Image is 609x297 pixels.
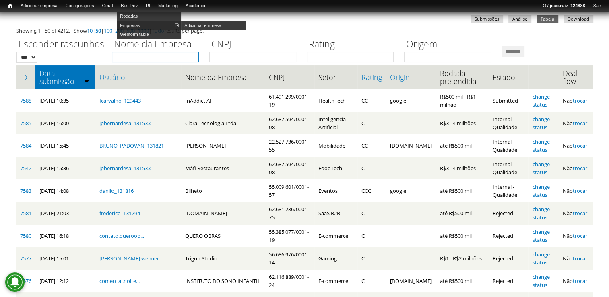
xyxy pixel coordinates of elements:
[471,15,503,23] a: Submissões
[573,210,587,217] a: trocar
[35,89,95,112] td: [DATE] 10:35
[489,179,528,202] td: Internal - Qualidade
[489,157,528,179] td: Internal - Qualidade
[390,73,432,81] a: Origin
[35,134,95,157] td: [DATE] 15:45
[533,228,550,243] a: change status
[508,15,531,23] a: Análise
[265,247,314,270] td: 56.686.976/0001-14
[95,27,101,34] a: 50
[99,187,134,194] a: danilo_131816
[559,247,593,270] td: Não
[573,142,587,149] a: trocar
[35,157,95,179] td: [DATE] 15:36
[20,142,31,149] a: 7584
[436,157,489,179] td: R$3 - 4 milhões
[436,225,489,247] td: até R$500 mil
[99,97,141,104] a: fcarvalho_129443
[489,112,528,134] td: Internal - Qualidade
[573,120,587,127] a: trocar
[20,255,31,262] a: 7577
[265,89,314,112] td: 61.491.299/0001-19
[559,65,593,89] th: Deal flow
[98,2,117,10] a: Geral
[99,255,165,262] a: [PERSON_NAME].weimer_...
[386,89,436,112] td: google
[559,134,593,157] td: Não
[142,2,154,10] a: RI
[357,247,386,270] td: C
[35,202,95,225] td: [DATE] 21:03
[404,37,496,52] label: Origem
[550,3,585,8] strong: joao.ruiz_124888
[99,142,164,149] a: BRUNO_PADOVAN_131821
[361,73,382,81] a: Rating
[489,202,528,225] td: Rejected
[99,210,140,217] a: frederico_131794
[559,179,593,202] td: Não
[265,270,314,292] td: 62.116.889/0001-24
[436,202,489,225] td: até R$500 mil
[386,270,436,292] td: [DOMAIN_NAME]
[357,225,386,247] td: C
[117,2,142,10] a: Bus Dev
[357,179,386,202] td: CCC
[436,89,489,112] td: R$500 mil - R$1 milhão
[357,112,386,134] td: C
[307,37,399,52] label: Rating
[20,73,31,81] a: ID
[181,270,265,292] td: INSTITUTO DO SONO INFANTIL
[573,232,587,239] a: trocar
[20,232,31,239] a: 7580
[559,89,593,112] td: Não
[489,225,528,247] td: Rejected
[436,112,489,134] td: R$3 - 4 milhões
[265,134,314,157] td: 22.527.736/0001-55
[265,179,314,202] td: 55.009.601/0001-57
[99,277,140,285] a: comercial.noite...
[35,112,95,134] td: [DATE] 16:00
[181,202,265,225] td: [DOMAIN_NAME]
[436,134,489,157] td: até R$500 mil
[436,65,489,89] th: Rodada pretendida
[20,97,31,104] a: 7588
[436,247,489,270] td: R$1 - R$2 milhões
[314,270,357,292] td: E-commerce
[386,134,436,157] td: [DOMAIN_NAME]
[314,247,357,270] td: Gaming
[265,202,314,225] td: 62.681.286/0001-75
[357,202,386,225] td: C
[573,255,587,262] a: trocar
[87,27,93,34] a: 10
[62,2,98,10] a: Configurações
[533,161,550,176] a: change status
[537,15,558,23] a: Tabela
[39,69,91,85] a: Data submissão
[386,179,436,202] td: google
[99,165,151,172] a: jpbernardesa_131533
[564,15,593,23] a: Download
[4,2,17,10] a: Início
[489,89,528,112] td: Submitted
[533,251,550,266] a: change status
[533,183,550,198] a: change status
[314,202,357,225] td: SaaS B2B
[436,179,489,202] td: até R$500 mil
[357,89,386,112] td: CC
[357,157,386,179] td: C
[16,27,593,35] div: Showing 1 - 50 of 4212. Show | | | | | | results per page.
[436,270,489,292] td: até R$500 mil
[489,270,528,292] td: Rejected
[181,225,265,247] td: QUERO OBRAS
[489,65,528,89] th: Estado
[182,2,209,10] a: Academia
[20,120,31,127] a: 7585
[35,247,95,270] td: [DATE] 15:01
[181,157,265,179] td: Máfi Restaurantes
[99,232,144,239] a: contato.queroob...
[559,225,593,247] td: Não
[17,2,62,10] a: Adicionar empresa
[112,37,204,52] label: Nome da Empresa
[8,3,12,8] span: Início
[314,89,357,112] td: HealthTech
